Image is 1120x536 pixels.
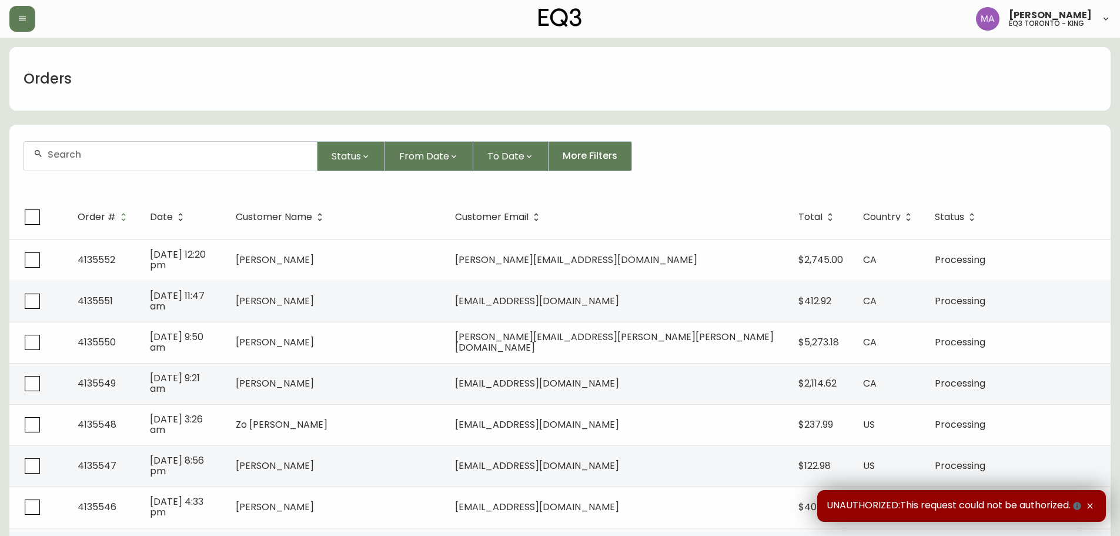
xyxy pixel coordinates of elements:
[863,335,877,349] span: CA
[150,495,203,519] span: [DATE] 4:33 pm
[455,500,619,514] span: [EMAIL_ADDRESS][DOMAIN_NAME]
[332,149,361,164] span: Status
[935,294,985,308] span: Processing
[78,500,116,514] span: 4135546
[236,253,314,267] span: [PERSON_NAME]
[150,454,204,478] span: [DATE] 8:56 pm
[863,214,901,221] span: Country
[455,253,697,267] span: [PERSON_NAME][EMAIL_ADDRESS][DOMAIN_NAME]
[236,500,314,514] span: [PERSON_NAME]
[798,335,839,349] span: $5,273.18
[385,141,473,171] button: From Date
[798,500,836,514] span: $405.67
[236,214,312,221] span: Customer Name
[399,149,449,164] span: From Date
[78,214,116,221] span: Order #
[798,253,843,267] span: $2,745.00
[863,377,877,390] span: CA
[78,459,116,472] span: 4135547
[935,377,985,390] span: Processing
[798,294,831,308] span: $412.92
[976,7,999,31] img: 4f0989f25cbf85e7eb2537583095d61e
[78,418,116,431] span: 4135548
[935,459,985,472] span: Processing
[150,330,203,354] span: [DATE] 9:50 am
[455,459,619,472] span: [EMAIL_ADDRESS][DOMAIN_NAME]
[78,294,113,308] span: 4135551
[455,212,544,222] span: Customer Email
[150,214,173,221] span: Date
[863,212,916,222] span: Country
[1009,11,1092,20] span: [PERSON_NAME]
[798,418,833,431] span: $237.99
[487,149,524,164] span: To Date
[455,214,529,221] span: Customer Email
[863,459,875,472] span: US
[473,141,549,171] button: To Date
[78,377,116,390] span: 4135549
[935,212,979,222] span: Status
[1009,20,1084,27] h5: eq3 toronto - king
[78,212,131,222] span: Order #
[798,212,838,222] span: Total
[236,335,314,349] span: [PERSON_NAME]
[78,253,115,267] span: 4135552
[798,377,837,390] span: $2,114.62
[863,253,877,267] span: CA
[798,214,823,221] span: Total
[935,418,985,431] span: Processing
[236,418,327,431] span: Zo [PERSON_NAME]
[236,212,327,222] span: Customer Name
[150,412,203,437] span: [DATE] 3:26 am
[48,149,307,160] input: Search
[455,377,619,390] span: [EMAIL_ADDRESS][DOMAIN_NAME]
[827,500,1084,512] span: UNAUTHORIZED:This request could not be authorized.
[455,294,619,308] span: [EMAIL_ADDRESS][DOMAIN_NAME]
[150,289,205,313] span: [DATE] 11:47 am
[150,248,206,272] span: [DATE] 12:20 pm
[24,69,72,89] h1: Orders
[236,459,314,472] span: [PERSON_NAME]
[455,330,774,354] span: [PERSON_NAME][EMAIL_ADDRESS][PERSON_NAME][PERSON_NAME][DOMAIN_NAME]
[317,141,385,171] button: Status
[935,214,964,221] span: Status
[563,149,617,162] span: More Filters
[539,8,582,27] img: logo
[935,335,985,349] span: Processing
[935,253,985,267] span: Processing
[150,371,200,395] span: [DATE] 9:21 am
[863,418,875,431] span: US
[863,294,877,308] span: CA
[78,335,116,349] span: 4135550
[798,459,831,472] span: $122.98
[549,141,632,171] button: More Filters
[455,418,619,431] span: [EMAIL_ADDRESS][DOMAIN_NAME]
[150,212,188,222] span: Date
[236,294,314,308] span: [PERSON_NAME]
[236,377,314,390] span: [PERSON_NAME]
